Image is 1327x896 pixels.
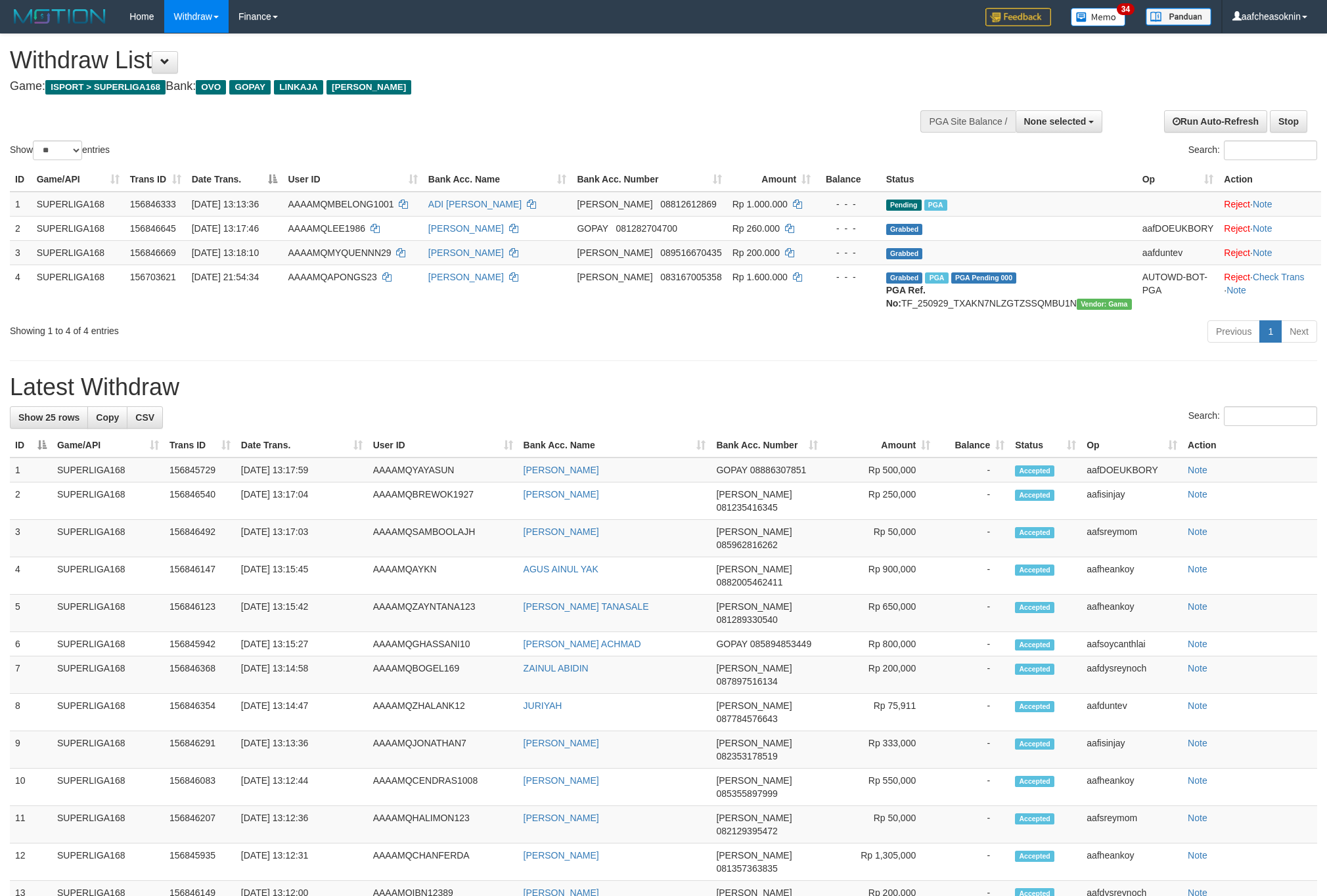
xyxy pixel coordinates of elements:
[935,557,1010,595] td: -
[886,272,923,284] span: Grabbed
[288,272,376,282] span: AAAAMQAPONGS23
[428,223,504,234] a: [PERSON_NAME]
[716,863,777,874] span: Copy 081357363835 to clipboard
[1137,167,1219,192] th: Op: activate to sort column ascending
[10,265,32,315] td: 4
[45,80,166,95] span: ISPORT > SUPERLIGA168
[823,520,935,557] td: Rp 50,000
[10,806,52,843] td: 11
[881,265,1137,315] td: TF_250929_TXAKN7NLZGTZSSQMBU1N
[428,199,522,209] a: ADI [PERSON_NAME]
[10,731,52,769] td: 9
[196,80,226,95] span: OVO
[823,632,935,656] td: Rp 800,000
[1253,247,1272,258] a: Note
[164,694,236,731] td: 156846354
[1117,3,1135,15] span: 34
[428,247,504,258] a: [PERSON_NAME]
[236,557,368,595] td: [DATE] 13:15:45
[524,639,641,649] a: [PERSON_NAME] ACHMAD
[1219,265,1321,315] td: · ·
[935,458,1010,482] td: -
[823,433,935,458] th: Amount: activate to sort column ascending
[951,272,1017,284] span: PGA Pending
[1164,110,1267,133] a: Run Auto-Refresh
[1188,700,1207,711] a: Note
[1182,433,1317,458] th: Action
[52,557,164,595] td: SUPERLIGA168
[368,595,518,632] td: AAAAMQZAYNTANA123
[130,199,176,209] span: 156846333
[1081,731,1182,769] td: aafisinjay
[52,656,164,694] td: SUPERLIGA168
[1081,769,1182,806] td: aafheankoy
[10,656,52,694] td: 7
[368,694,518,731] td: AAAAMQZHALANK12
[572,167,727,192] th: Bank Acc. Number: activate to sort column ascending
[1188,775,1207,786] a: Note
[33,140,82,160] select: Showentries
[1081,694,1182,731] td: aafduntev
[288,247,391,258] span: AAAAMQMYQUENNN29
[236,632,368,656] td: [DATE] 13:15:27
[32,216,125,240] td: SUPERLIGA168
[368,482,518,520] td: AAAAMQBREWOK1927
[32,240,125,265] td: SUPERLIGA168
[164,769,236,806] td: 156846083
[1010,433,1081,458] th: Status: activate to sort column ascending
[1188,140,1317,160] label: Search:
[130,272,176,282] span: 156703621
[935,843,1010,881] td: -
[716,826,777,836] span: Copy 082129395472 to clipboard
[716,813,792,823] span: [PERSON_NAME]
[1137,265,1219,315] td: AUTOWD-BOT-PGA
[886,248,923,259] span: Grabbed
[368,557,518,595] td: AAAAMQAYKN
[716,601,792,612] span: [PERSON_NAME]
[10,167,32,192] th: ID
[130,247,176,258] span: 156846669
[368,769,518,806] td: AAAAMQCENDRAS1008
[524,738,599,748] a: [PERSON_NAME]
[423,167,572,192] th: Bank Acc. Name: activate to sort column ascending
[881,167,1137,192] th: Status
[1188,850,1207,861] a: Note
[192,247,259,258] span: [DATE] 13:18:10
[288,223,365,234] span: AAAAMQLEE1986
[716,489,792,500] span: [PERSON_NAME]
[1224,247,1250,258] a: Reject
[10,406,88,429] a: Show 25 rows
[52,694,164,731] td: SUPERLIGA168
[368,806,518,843] td: AAAAMQHALIMON123
[716,526,792,537] span: [PERSON_NAME]
[1188,738,1207,748] a: Note
[985,8,1051,26] img: Feedback.jpg
[935,656,1010,694] td: -
[1188,601,1207,612] a: Note
[1081,843,1182,881] td: aafheankoy
[886,200,922,211] span: Pending
[1015,565,1054,576] span: Accepted
[164,458,236,482] td: 156845729
[935,482,1010,520] td: -
[524,700,562,711] a: JURIYAH
[1253,272,1305,282] a: Check Trans
[577,199,652,209] span: [PERSON_NAME]
[1015,701,1054,712] span: Accepted
[1224,199,1250,209] a: Reject
[1188,663,1207,673] a: Note
[1188,526,1207,537] a: Note
[1077,299,1132,310] span: Vendor URL: https://trx31.1velocity.biz
[1219,240,1321,265] td: ·
[10,769,52,806] td: 10
[823,595,935,632] td: Rp 650,000
[935,806,1010,843] td: -
[577,247,652,258] span: [PERSON_NAME]
[1081,458,1182,482] td: aafDOEUKBORY
[52,632,164,656] td: SUPERLIGA168
[577,272,652,282] span: [PERSON_NAME]
[10,595,52,632] td: 5
[164,806,236,843] td: 156846207
[716,751,777,761] span: Copy 082353178519 to clipboard
[823,458,935,482] td: Rp 500,000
